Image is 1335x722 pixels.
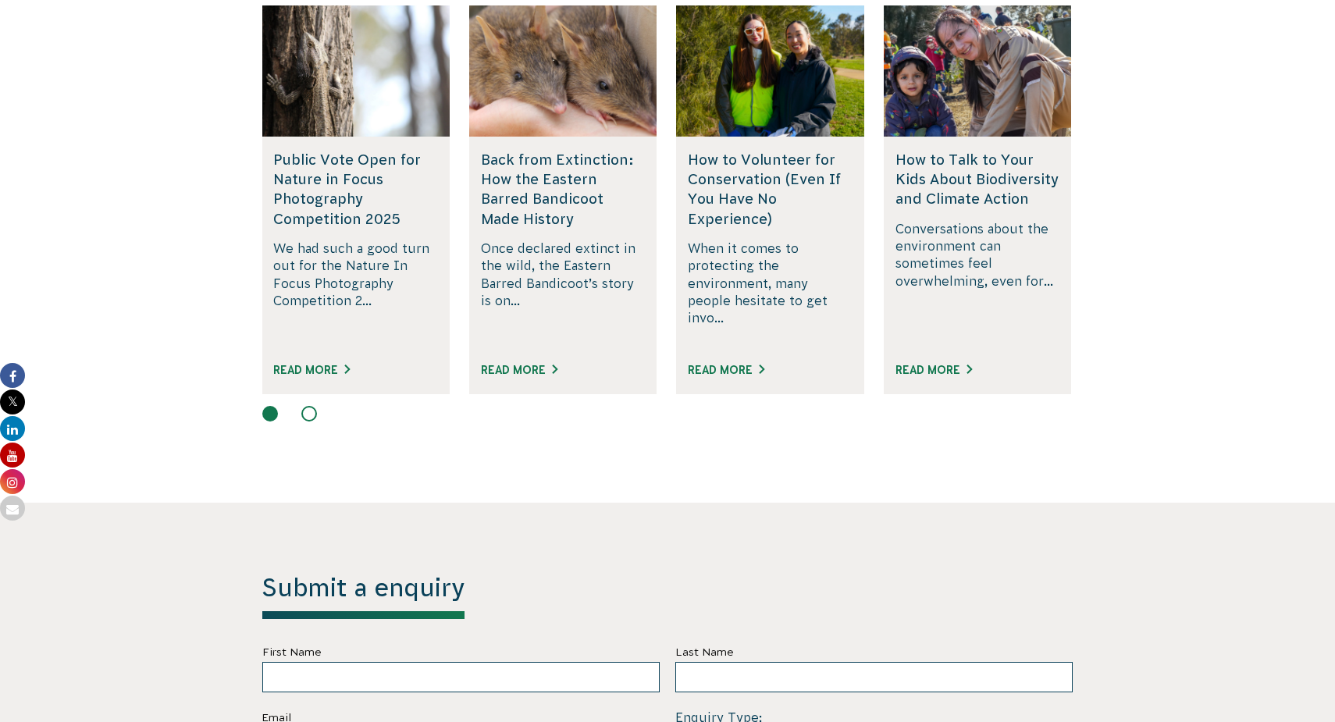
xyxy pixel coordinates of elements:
[273,364,350,376] a: Read More
[688,240,853,344] p: When it comes to protecting the environment, many people hesitate to get invo...
[481,150,646,229] h5: Back from Extinction: How the Eastern Barred Bandicoot Made History
[675,642,1073,662] label: Last Name
[688,364,764,376] a: Read More
[273,150,438,229] h5: Public Vote Open for Nature in Focus Photography Competition 2025
[481,364,557,376] a: Read More
[895,150,1060,209] h5: How to Talk to Your Kids About Biodiversity and Climate Action
[273,240,438,344] p: We had such a good turn out for the Nature In Focus Photography Competition 2...
[262,642,660,662] label: First Name
[481,240,646,344] p: Once declared extinct in the wild, the Eastern Barred Bandicoot’s story is on...
[895,220,1060,345] p: Conversations about the environment can sometimes feel overwhelming, even for...
[895,364,972,376] a: Read More
[262,573,465,619] h1: Submit a enquiry
[688,150,853,229] h5: How to Volunteer for Conservation (Even If You Have No Experience)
